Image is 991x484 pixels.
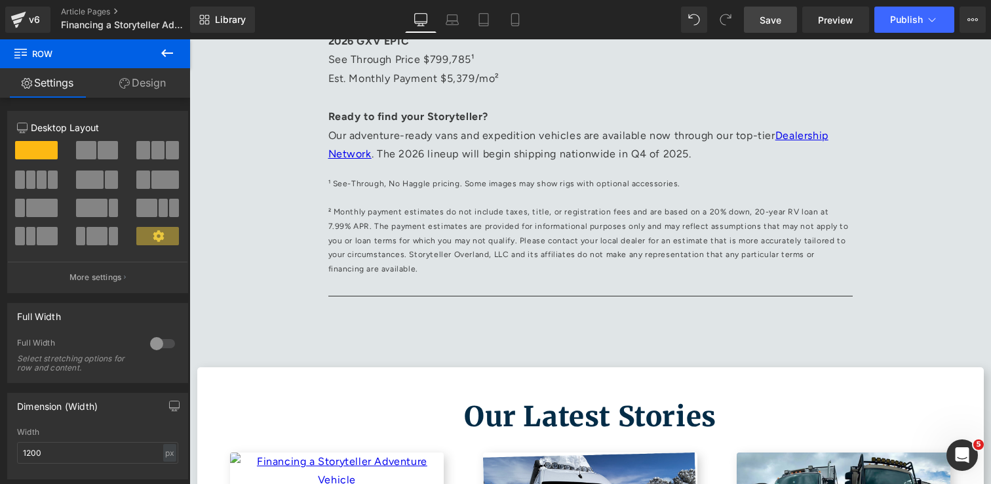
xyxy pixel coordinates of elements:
a: Preview [802,7,869,33]
a: Mobile [499,7,531,33]
div: Full Width [17,338,137,352]
div: px [163,444,176,462]
p: Our adventure-ready vans and expedition vehicles are available now through our top-tier . The 202... [139,87,663,125]
button: More [960,7,986,33]
span: Publish [890,14,923,25]
button: More settings [8,262,187,292]
p: Est. Monthly Payment $5,379/mo² [139,30,663,49]
input: auto [17,442,178,464]
button: Publish [874,7,954,33]
div: Dimension (Width) [17,393,98,412]
div: Select stretching options for row and content. [17,354,135,373]
a: Laptop [437,7,468,33]
a: Design [95,68,190,98]
p: ¹ See-Through, No Haggle pricing. Some images may show rigs with optional accessories. [139,138,663,152]
a: New Library [190,7,255,33]
button: Redo [712,7,739,33]
div: v6 [26,11,43,28]
a: Article Pages [61,7,212,17]
span: Financing a Storyteller Adventure Vehicle [61,20,187,30]
a: v6 [5,7,50,33]
p: See Through Price $799,785¹ [139,11,663,30]
span: Save [760,13,781,27]
iframe: Intercom live chat [946,439,978,471]
div: Full Width [17,304,61,322]
p: Our Latest Stories [8,355,794,399]
span: Library [215,14,246,26]
span: 5 [973,439,984,450]
span: Ready to find your Storyteller? [139,71,300,83]
a: Desktop [405,7,437,33]
p: More settings [69,272,122,283]
div: Width [17,428,178,437]
a: Tablet [468,7,499,33]
p: Desktop Layout [17,121,178,134]
span: Row [13,39,144,68]
p: ² Monthly payment estimates do not include taxes, title, or registration fees and are based on a ... [139,166,663,237]
span: Preview [818,13,853,27]
img: Financing a Storyteller Adventure Vehicle [41,413,255,451]
button: Undo [681,7,707,33]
